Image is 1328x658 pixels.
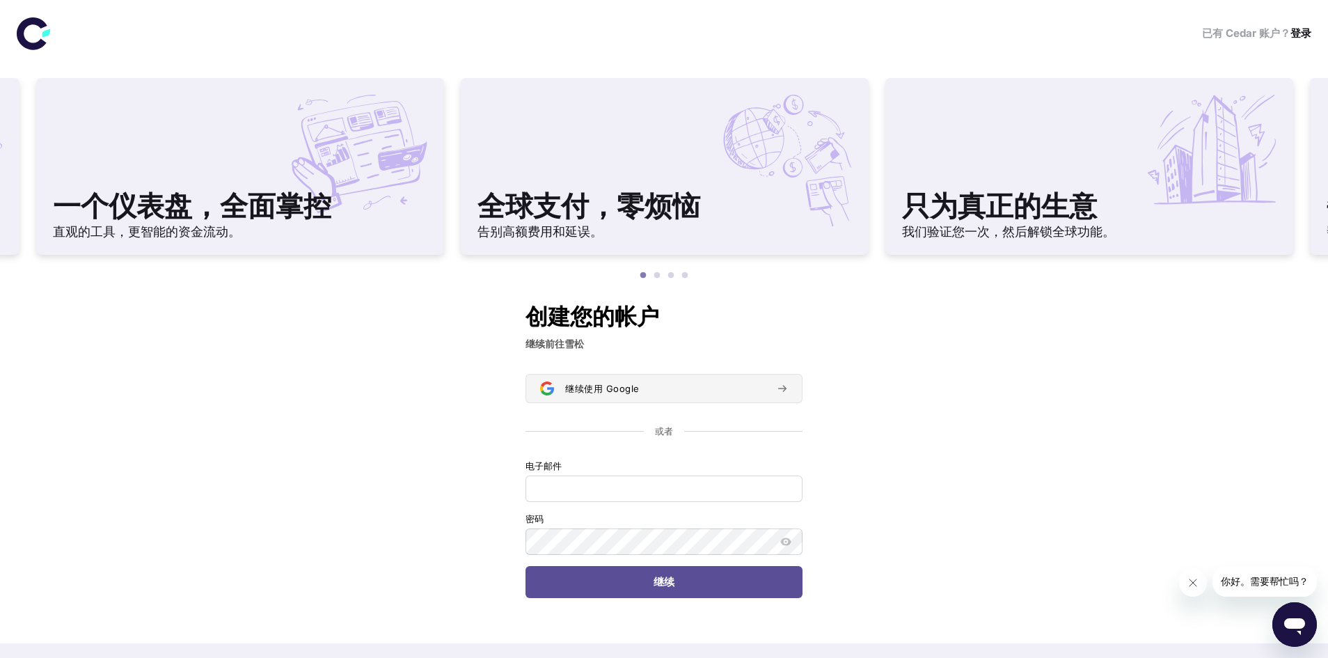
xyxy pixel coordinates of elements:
font: 直观的工具，更智能的资金流动。 [53,224,241,239]
font: 告别高额费用和延误。 [477,224,603,239]
font: 一个仪表盘，全面掌控 [53,189,331,222]
font: 电子邮件 [525,460,562,471]
font: 我们验证您一次，然后解锁全球功能。 [902,224,1115,239]
font: 继续 [654,575,675,588]
img: 使用 Google 登录 [540,382,554,395]
iframe: 启动消息传送窗口的按钮 [1272,602,1317,647]
iframe: 来自公司的消息 [1212,566,1317,597]
button: 显示密码 [777,533,794,550]
font: 全球支付，零烦恼 [477,189,700,222]
font: 继续使用 Google [565,383,640,394]
font: 继续前往雪松 [525,338,584,350]
font: 创建您的帐户 [525,304,659,329]
button: 继续 [525,566,803,598]
a: 登录 [1290,26,1311,40]
font: 或者 [655,425,673,437]
button: 使用 Google 登录继续使用 Google [525,374,803,403]
font: 只为真正的生意 [902,189,1097,222]
font: 已有 Cedar 账户？ [1202,26,1290,40]
font: 密码 [525,513,544,524]
iframe: 关闭消息 [1179,569,1207,597]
